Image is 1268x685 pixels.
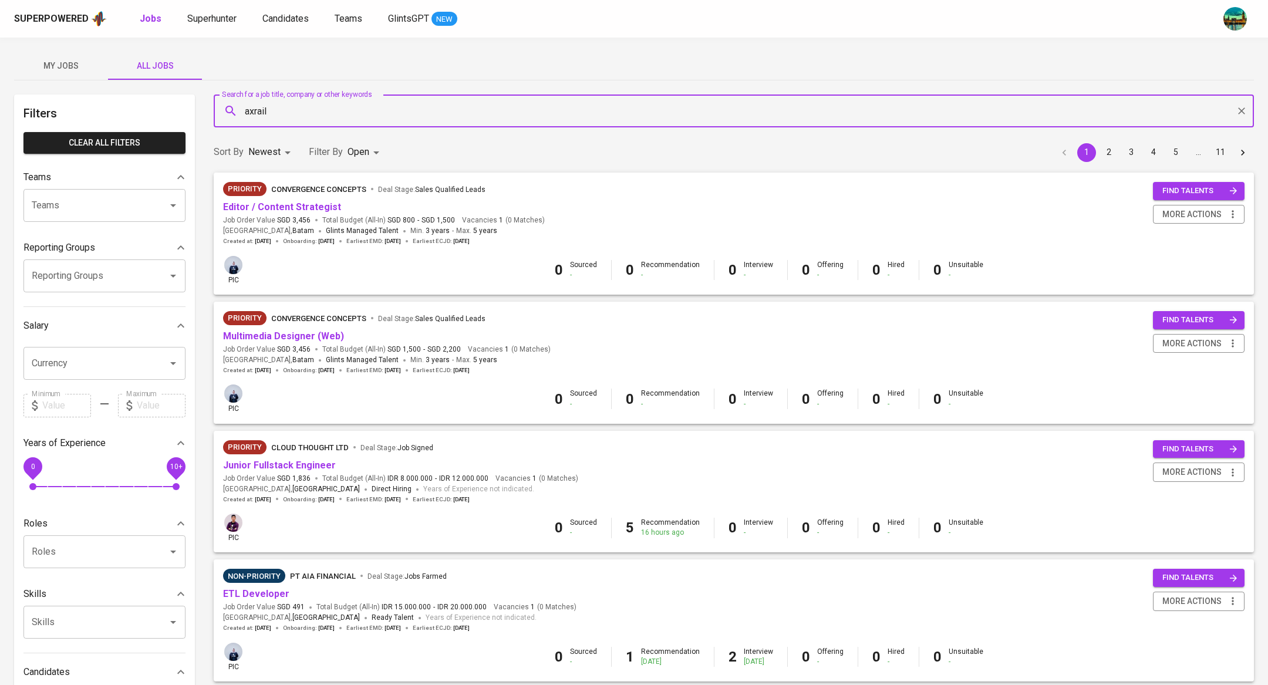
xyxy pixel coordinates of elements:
[388,13,429,24] span: GlintsGPT
[1153,182,1245,200] button: find talents
[949,399,983,409] div: -
[292,225,314,237] span: Batam
[933,391,942,407] b: 0
[531,474,537,484] span: 1
[224,256,242,274] img: annisa@glints.com
[23,166,186,189] div: Teams
[817,270,844,280] div: -
[1122,143,1141,162] button: Go to page 3
[23,132,186,154] button: Clear All filters
[570,399,597,409] div: -
[933,262,942,278] b: 0
[255,237,271,245] span: [DATE]
[888,270,905,280] div: -
[248,141,295,163] div: Newest
[224,643,242,661] img: annisa@glints.com
[322,345,461,355] span: Total Budget (All-In)
[641,399,700,409] div: -
[729,262,737,278] b: 0
[277,215,311,225] span: SGD 3,456
[223,624,271,632] span: Created at :
[570,647,597,667] div: Sourced
[140,13,161,24] b: Jobs
[23,587,46,601] p: Skills
[223,602,305,612] span: Job Order Value
[933,519,942,536] b: 0
[427,345,461,355] span: SGD 2,200
[1166,143,1185,162] button: Go to page 5
[387,345,421,355] span: SGD 1,500
[223,571,285,582] span: Non-Priority
[31,462,35,470] span: 0
[385,495,401,504] span: [DATE]
[495,474,578,484] span: Vacancies ( 0 Matches )
[744,518,773,538] div: Interview
[817,657,844,667] div: -
[223,355,314,366] span: [GEOGRAPHIC_DATA] ,
[224,384,242,403] img: annisa@glints.com
[453,366,470,374] span: [DATE]
[271,443,349,452] span: Cloud Thought LTD
[23,517,48,531] p: Roles
[410,227,450,235] span: Min.
[223,383,244,414] div: pic
[494,602,576,612] span: Vacancies ( 0 Matches )
[744,528,773,538] div: -
[165,355,181,372] button: Open
[1162,313,1237,327] span: find talents
[223,612,360,624] span: [GEOGRAPHIC_DATA] ,
[453,495,470,504] span: [DATE]
[413,495,470,504] span: Earliest ECJD :
[1162,336,1222,351] span: more actions
[348,141,383,163] div: Open
[223,255,244,285] div: pic
[1077,143,1096,162] button: page 1
[431,14,457,25] span: NEW
[1144,143,1163,162] button: Go to page 4
[23,660,186,684] div: Candidates
[397,444,433,452] span: Job Signed
[23,436,106,450] p: Years of Experience
[555,649,563,665] b: 0
[255,366,271,374] span: [DATE]
[322,215,455,225] span: Total Budget (All-In)
[872,649,881,665] b: 0
[326,227,399,235] span: Glints Managed Talent
[378,185,485,194] span: Deal Stage :
[214,145,244,159] p: Sort By
[641,657,700,667] div: [DATE]
[933,649,942,665] b: 0
[570,260,597,280] div: Sourced
[817,528,844,538] div: -
[872,391,881,407] b: 0
[626,519,634,536] b: 5
[872,519,881,536] b: 0
[23,665,70,679] p: Candidates
[223,201,341,212] a: Editor / Content Strategist
[426,612,537,624] span: Years of Experience not indicated.
[137,394,186,417] input: Value
[223,569,285,583] div: On Interview stage
[292,355,314,366] span: Batam
[387,215,415,225] span: SGD 800
[388,12,457,26] a: GlintsGPT NEW
[1223,7,1247,31] img: a5d44b89-0c59-4c54-99d0-a63b29d42bd3.jpg
[387,474,433,484] span: IDR 8.000.000
[744,647,773,667] div: Interview
[410,356,450,364] span: Min.
[641,647,700,667] div: Recommendation
[888,260,905,280] div: Hired
[413,237,470,245] span: Earliest ECJD :
[888,657,905,667] div: -
[255,624,271,632] span: [DATE]
[1211,143,1230,162] button: Go to page 11
[23,319,49,333] p: Salary
[290,572,356,581] span: PT AIA FINANCIAL
[223,215,311,225] span: Job Order Value
[452,355,454,366] span: -
[817,389,844,409] div: Offering
[115,59,195,73] span: All Jobs
[456,356,497,364] span: Max.
[473,227,497,235] span: 5 years
[1053,143,1254,162] nav: pagination navigation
